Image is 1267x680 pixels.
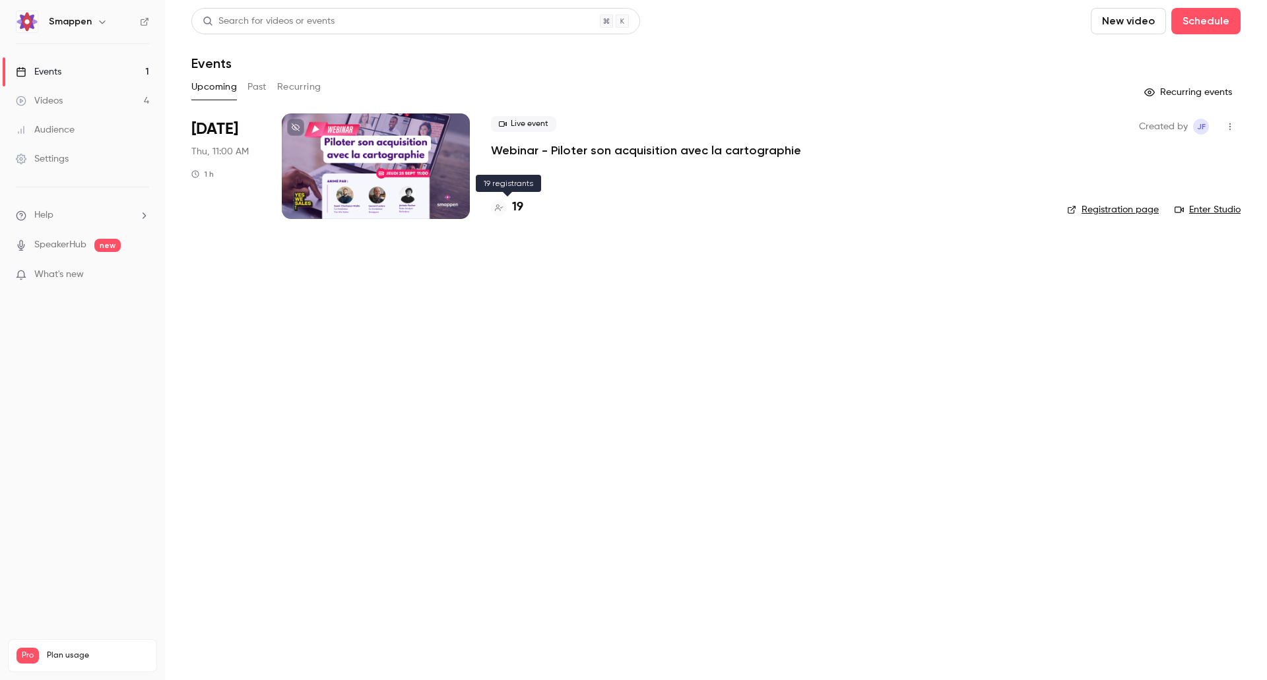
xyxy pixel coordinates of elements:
[34,268,84,282] span: What's new
[1138,82,1241,103] button: Recurring events
[203,15,335,28] div: Search for videos or events
[1139,119,1188,135] span: Created by
[1193,119,1209,135] span: Julie FAVRE
[16,123,75,137] div: Audience
[277,77,321,98] button: Recurring
[491,199,523,216] a: 19
[16,94,63,108] div: Videos
[191,169,214,179] div: 1 h
[191,55,232,71] h1: Events
[191,77,237,98] button: Upcoming
[133,269,149,281] iframe: Noticeable Trigger
[491,116,556,132] span: Live event
[34,238,86,252] a: SpeakerHub
[49,15,92,28] h6: Smappen
[1091,8,1166,34] button: New video
[1175,203,1241,216] a: Enter Studio
[47,650,148,661] span: Plan usage
[1067,203,1159,216] a: Registration page
[16,208,149,222] li: help-dropdown-opener
[16,11,38,32] img: Smappen
[1197,119,1206,135] span: JF
[16,648,39,664] span: Pro
[34,208,53,222] span: Help
[191,145,249,158] span: Thu, 11:00 AM
[191,113,261,219] div: Sep 25 Thu, 11:00 AM (Europe/Paris)
[512,199,523,216] h4: 19
[491,142,801,158] a: Webinar - Piloter son acquisition avec la cartographie
[16,152,69,166] div: Settings
[16,65,61,78] div: Events
[1171,8,1241,34] button: Schedule
[94,239,121,252] span: new
[247,77,267,98] button: Past
[191,119,238,140] span: [DATE]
